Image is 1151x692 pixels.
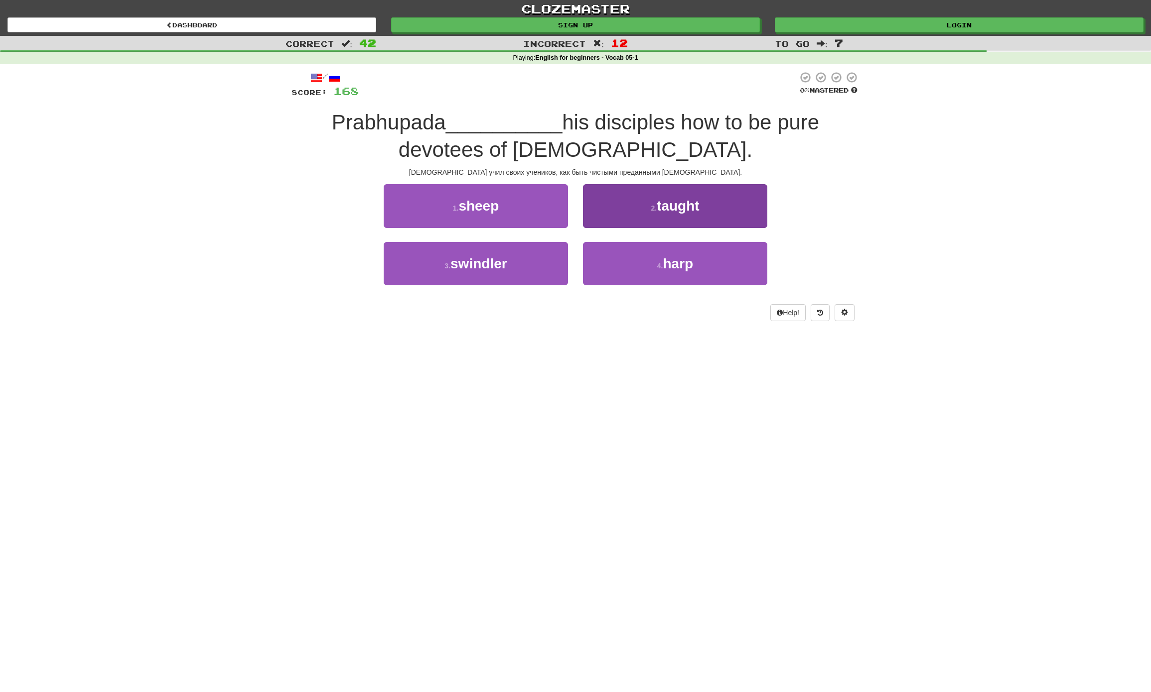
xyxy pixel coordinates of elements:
[458,198,499,214] span: sheep
[359,37,376,49] span: 42
[291,71,359,84] div: /
[593,39,604,48] span: :
[391,17,760,32] a: Sign up
[770,304,806,321] button: Help!
[800,86,810,94] span: 0 %
[775,38,810,48] span: To go
[811,304,830,321] button: Round history (alt+y)
[291,167,860,177] div: [DEMOGRAPHIC_DATA] учил своих учеников, как быть чистыми преданными [DEMOGRAPHIC_DATA].
[798,86,860,95] div: Mastered
[450,256,507,271] span: swindler
[775,17,1144,32] a: Login
[286,38,334,48] span: Correct
[384,242,568,285] button: 3.swindler
[341,39,352,48] span: :
[399,111,819,161] span: his disciples how to be pure devotees of [DEMOGRAPHIC_DATA].
[657,198,700,214] span: taught
[611,37,628,49] span: 12
[291,88,327,97] span: Score:
[817,39,828,48] span: :
[583,242,767,285] button: 4.harp
[453,204,459,212] small: 1 .
[444,262,450,270] small: 3 .
[446,111,563,134] span: __________
[663,256,694,271] span: harp
[651,204,657,212] small: 2 .
[583,184,767,228] button: 2.taught
[384,184,568,228] button: 1.sheep
[7,17,376,32] a: Dashboard
[333,85,359,97] span: 168
[535,54,638,61] strong: English for beginners - Vocab 05-1
[332,111,446,134] span: Prabhupada
[657,262,663,270] small: 4 .
[523,38,586,48] span: Incorrect
[835,37,843,49] span: 7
